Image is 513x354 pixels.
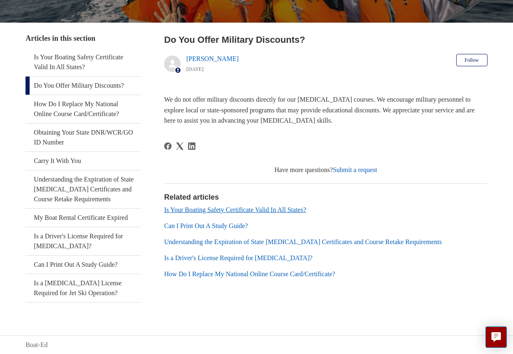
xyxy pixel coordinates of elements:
div: Have more questions? [164,165,487,175]
a: Carry It With You [26,152,141,170]
a: [PERSON_NAME] [186,55,239,62]
a: Can I Print Out A Study Guide? [164,222,248,229]
button: Follow Article [456,54,487,66]
a: Facebook [164,142,172,150]
svg: Share this page on LinkedIn [188,142,195,150]
a: My Boat Rental Certificate Expired [26,209,141,227]
svg: Share this page on Facebook [164,142,172,150]
a: Is a Driver's License Required for [MEDICAL_DATA]? [26,227,141,255]
a: How Do I Replace My National Online Course Card/Certificate? [164,270,335,277]
a: Is Your Boating Safety Certificate Valid In All States? [26,48,141,76]
a: Can I Print Out A Study Guide? [26,256,141,274]
a: LinkedIn [188,142,195,150]
p: We do not offer military discounts directly for our [MEDICAL_DATA] courses. We encourage military... [164,94,487,126]
a: Submit a request [333,166,377,173]
time: 05/09/2024, 14:01 [186,66,204,72]
a: Understanding the Expiration of State [MEDICAL_DATA] Certificates and Course Retake Requirements [26,170,141,208]
h2: Do You Offer Military Discounts? [164,33,487,47]
a: X Corp [176,142,183,150]
a: How Do I Replace My National Online Course Card/Certificate? [26,95,141,123]
h2: Related articles [164,192,487,203]
button: Live chat [485,326,507,348]
a: Is a Driver's License Required for [MEDICAL_DATA]? [164,254,313,261]
a: Understanding the Expiration of State [MEDICAL_DATA] Certificates and Course Retake Requirements [164,238,442,245]
a: Is Your Boating Safety Certificate Valid In All States? [164,206,306,213]
a: Do You Offer Military Discounts? [26,77,141,95]
a: Obtaining Your State DNR/WCR/GO ID Number [26,123,141,151]
svg: Share this page on X Corp [176,142,183,150]
a: Boat-Ed [26,340,47,350]
span: Articles in this section [26,34,95,42]
a: Is a [MEDICAL_DATA] License Required for Jet Ski Operation? [26,274,141,302]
